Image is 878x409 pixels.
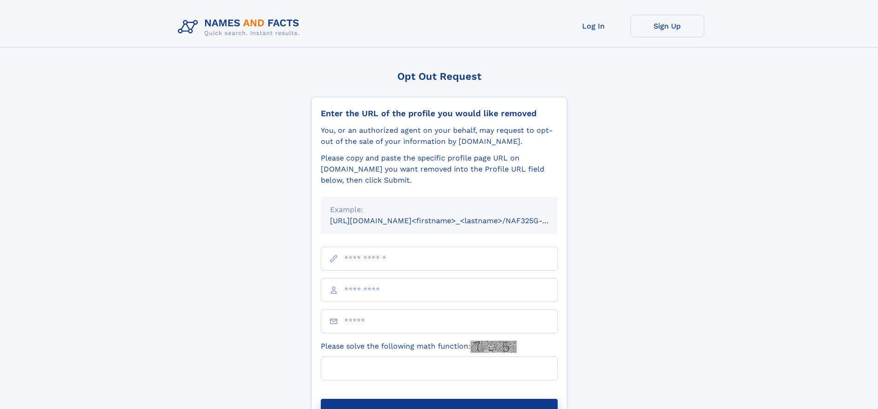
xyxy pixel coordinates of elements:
[311,71,567,82] div: Opt Out Request
[321,153,558,186] div: Please copy and paste the specific profile page URL on [DOMAIN_NAME] you want removed into the Pr...
[330,204,548,215] div: Example:
[321,341,517,353] label: Please solve the following math function:
[557,15,631,37] a: Log In
[631,15,704,37] a: Sign Up
[321,125,558,147] div: You, or an authorized agent on your behalf, may request to opt-out of the sale of your informatio...
[330,216,575,225] small: [URL][DOMAIN_NAME]<firstname>_<lastname>/NAF325G-xxxxxxxx
[321,108,558,119] div: Enter the URL of the profile you would like removed
[174,15,307,40] img: Logo Names and Facts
